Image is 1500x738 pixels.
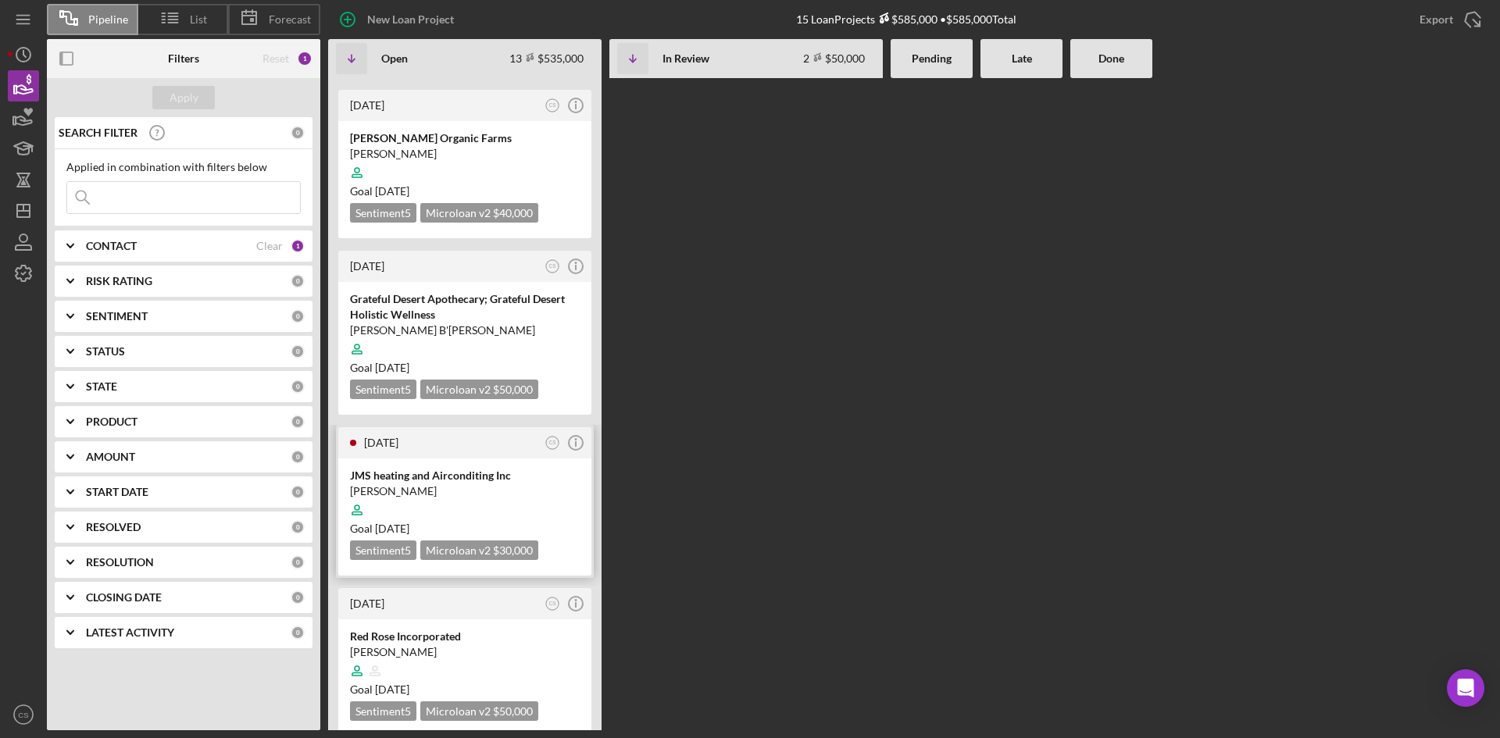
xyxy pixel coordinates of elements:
div: [PERSON_NAME] B'[PERSON_NAME] [350,323,580,338]
text: CS [549,440,557,445]
div: Sentiment 5 [350,380,416,399]
a: [DATE]CSGrateful Desert Apothecary; Grateful Desert Holistic Wellness[PERSON_NAME] B'[PERSON_NAME... [336,248,594,417]
time: 2025-09-11 19:03 [364,436,398,449]
span: Pipeline [88,13,128,26]
div: 0 [291,626,305,640]
b: Pending [912,52,952,65]
b: CLOSING DATE [86,591,162,604]
b: Done [1098,52,1124,65]
button: CS [8,699,39,730]
div: Clear [256,240,283,252]
div: Open Intercom Messenger [1447,669,1484,707]
span: Forecast [269,13,311,26]
div: 15 Loan Projects • $585,000 Total [796,12,1016,26]
div: Apply [170,86,198,109]
div: New Loan Project [367,4,454,35]
div: 0 [291,590,305,604]
b: PRODUCT [86,415,137,428]
div: Sentiment 5 [350,540,416,560]
b: Filters [168,52,199,65]
div: [PERSON_NAME] [350,483,580,499]
text: CS [549,263,557,269]
span: Goal [350,522,409,535]
b: CONTACT [86,240,137,252]
time: 10/27/2025 [375,361,409,374]
div: 0 [291,344,305,358]
b: STATE [86,380,117,393]
div: 0 [291,555,305,569]
time: 2025-09-15 03:26 [350,98,384,112]
div: Applied in combination with filters below [66,161,301,173]
div: $585,000 [875,12,937,26]
text: CS [549,601,557,606]
button: CS [542,95,563,116]
b: In Review [662,52,709,65]
b: RISK RATING [86,275,152,287]
b: LATEST ACTIVITY [86,626,174,639]
time: 2025-09-11 15:29 [350,597,384,610]
div: Microloan v2 [420,203,538,223]
div: Red Rose Incorporated [350,629,580,644]
span: Goal [350,184,409,198]
div: [PERSON_NAME] [350,644,580,660]
div: 0 [291,309,305,323]
time: 10/19/2025 [375,522,409,535]
div: Microloan v2 [420,540,538,560]
div: [PERSON_NAME] [350,146,580,162]
a: [DATE]CSJMS heating and Airconditing Inc[PERSON_NAME]Goal [DATE]Sentiment5Microloan v2 $30,000 [336,425,594,578]
text: CS [18,711,28,719]
div: Grateful Desert Apothecary; Grateful Desert Holistic Wellness [350,291,580,323]
div: [PERSON_NAME] Organic Farms [350,130,580,146]
b: SEARCH FILTER [59,127,137,139]
div: 0 [291,520,305,534]
b: Open [381,52,408,65]
div: 0 [291,380,305,394]
b: STATUS [86,345,125,358]
b: START DATE [86,486,148,498]
div: 0 [291,485,305,499]
button: New Loan Project [328,4,470,35]
div: 0 [291,415,305,429]
button: CS [542,256,563,277]
button: CS [542,594,563,615]
span: Goal [350,361,409,374]
time: 10/30/2025 [375,184,409,198]
div: Sentiment 5 [350,701,416,721]
span: List [190,13,207,26]
span: Goal [350,683,409,696]
button: CS [542,433,563,454]
div: Reset [262,52,289,65]
div: 0 [291,450,305,464]
time: 10/26/2025 [375,683,409,696]
span: $40,000 [493,206,533,219]
div: Microloan v2 [420,701,538,721]
span: $30,000 [493,544,533,557]
b: SENTIMENT [86,310,148,323]
b: AMOUNT [86,451,135,463]
a: [DATE]CS[PERSON_NAME] Organic Farms[PERSON_NAME]Goal [DATE]Sentiment5Microloan v2 $40,000 [336,87,594,241]
text: CS [549,102,557,108]
div: 0 [291,274,305,288]
time: 2025-09-12 18:15 [350,259,384,273]
div: 13 $535,000 [509,52,584,65]
div: 1 [291,239,305,253]
div: JMS heating and Airconditing Inc [350,468,580,483]
button: Apply [152,86,215,109]
div: Sentiment 5 [350,203,416,223]
b: RESOLVED [86,521,141,533]
b: RESOLUTION [86,556,154,569]
div: 1 [297,51,312,66]
span: $50,000 [493,704,533,718]
div: Export [1420,4,1453,35]
b: Late [1012,52,1032,65]
div: 0 [291,126,305,140]
button: Export [1404,4,1492,35]
div: 2 $50,000 [803,52,865,65]
div: Microloan v2 [420,380,538,399]
span: $50,000 [493,383,533,396]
